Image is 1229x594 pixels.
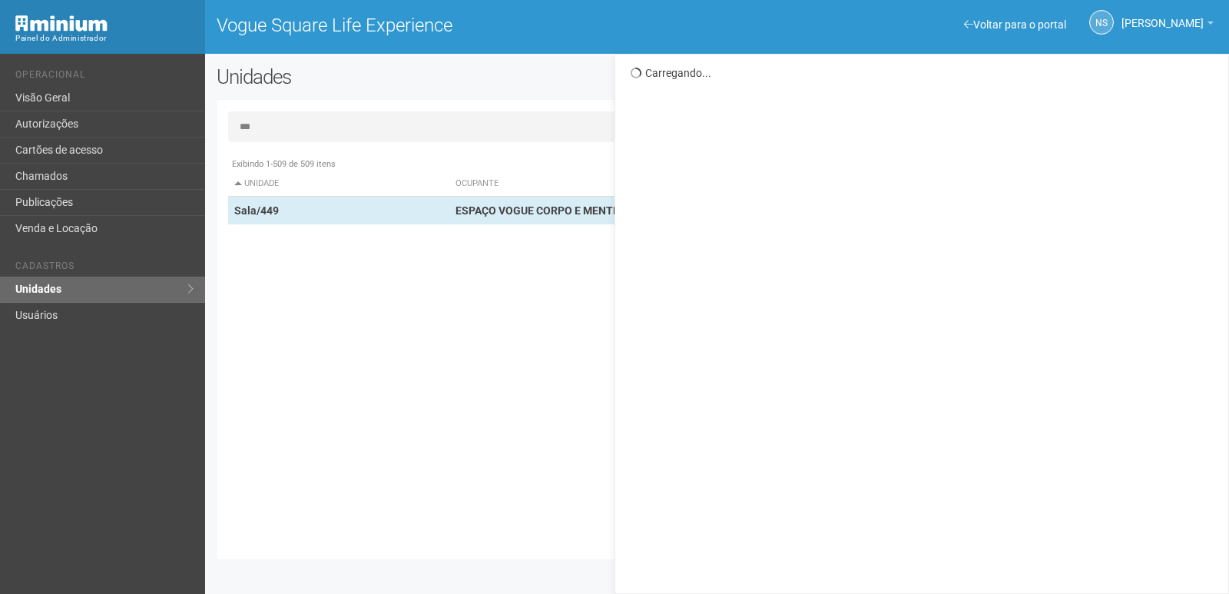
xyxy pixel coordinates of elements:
a: [PERSON_NAME] [1121,19,1214,32]
a: NS [1089,10,1114,35]
span: Nicolle Silva [1121,2,1204,29]
th: Ocupante: activate to sort column ascending [449,171,853,197]
h2: Unidades [217,65,621,88]
strong: Sala/449 [234,204,279,217]
strong: ESPAÇO VOGUE CORPO E MENTE [455,204,619,217]
th: Unidade: activate to sort column descending [228,171,449,197]
div: Carregando... [631,66,1217,80]
h1: Vogue Square Life Experience [217,15,706,35]
li: Cadastros [15,260,194,277]
li: Operacional [15,69,194,85]
div: Exibindo 1-509 de 509 itens [228,158,1208,171]
img: Minium [15,15,108,32]
a: Voltar para o portal [964,18,1066,31]
div: Painel do Administrador [15,32,194,45]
